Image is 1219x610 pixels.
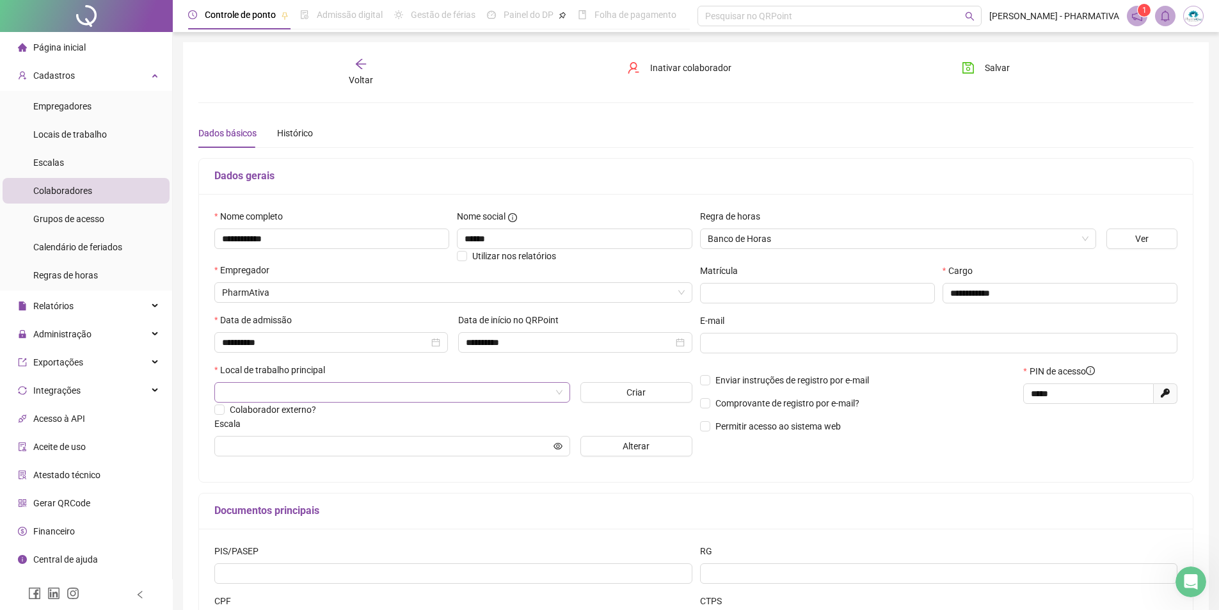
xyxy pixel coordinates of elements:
span: Empregadores [33,101,92,111]
span: Painel do DP [504,10,554,20]
span: Financeiro [33,526,75,536]
span: lock [18,330,27,339]
span: Controle de ponto [205,10,276,20]
span: Utilizar nos relatórios [472,251,556,261]
span: Salvar [985,61,1010,75]
span: dashboard [487,10,496,19]
span: Criar [626,385,646,399]
span: Colaborador externo? [230,405,316,415]
span: bell [1159,10,1171,22]
span: clock-circle [188,10,197,19]
h5: Documentos principais [214,503,1177,518]
span: api [18,414,27,423]
span: Nome social [457,209,506,223]
span: Exportações [33,357,83,367]
button: Alterar [580,436,692,456]
span: dollar [18,527,27,536]
span: sun [394,10,403,19]
button: Ver [1106,229,1177,249]
span: Colaboradores [33,186,92,196]
sup: 1 [1138,4,1151,17]
span: qrcode [18,499,27,508]
span: info-circle [508,213,517,222]
span: Enviar instruções de registro por e-mail [715,375,869,385]
span: book [578,10,587,19]
span: Alterar [623,439,649,453]
span: home [18,43,27,52]
span: audit [18,442,27,451]
label: CTPS [700,594,730,608]
span: Calendário de feriados [33,242,122,252]
div: Histórico [277,126,313,140]
span: arrow-left [355,58,367,70]
h5: Dados gerais [214,168,1177,184]
label: Regra de horas [700,209,769,223]
span: Acesso à API [33,413,85,424]
span: pushpin [281,12,289,19]
label: Local de trabalho principal [214,363,333,377]
span: Administração [33,329,92,339]
span: Grupos de acesso [33,214,104,224]
span: Central de ajuda [33,554,98,565]
span: Aceite de uso [33,442,86,452]
button: Salvar [952,58,1019,78]
span: left [136,590,145,599]
span: Página inicial [33,42,86,52]
span: search [965,12,975,21]
span: Banco de Horas [708,229,1088,248]
span: info-circle [1086,366,1095,375]
span: user-add [18,71,27,80]
span: Atestado técnico [33,470,100,480]
span: export [18,358,27,367]
span: Gerar QRCode [33,498,90,508]
span: linkedin [47,587,60,600]
label: PIS/PASEP [214,544,267,558]
button: Inativar colaborador [617,58,741,78]
label: Data de início no QRPoint [458,313,567,327]
span: save [962,61,975,74]
span: notification [1131,10,1143,22]
label: E-mail [700,314,733,328]
span: Ver [1135,232,1149,246]
span: file [18,301,27,310]
span: J. B. PEDROSO MANIPULAÇÃO - ME. [222,283,685,302]
span: Admissão digital [317,10,383,20]
span: Gestão de férias [411,10,475,20]
iframe: Intercom live chat [1175,566,1206,597]
label: Data de admissão [214,313,300,327]
label: CPF [214,594,239,608]
div: Dados básicos [198,126,257,140]
label: Empregador [214,263,278,277]
span: sync [18,386,27,395]
span: Comprovante de registro por e-mail? [715,398,859,408]
label: Matrícula [700,264,746,278]
span: info-circle [18,555,27,564]
span: Folha de pagamento [594,10,676,20]
span: [PERSON_NAME] - PHARMATIVA [989,9,1119,23]
span: file-done [300,10,309,19]
span: user-delete [627,61,640,74]
label: Nome completo [214,209,291,223]
span: instagram [67,587,79,600]
span: Voltar [349,75,373,85]
img: 24955 [1184,6,1203,26]
span: facebook [28,587,41,600]
span: 1 [1142,6,1147,15]
span: Cadastros [33,70,75,81]
span: eye [554,442,562,451]
label: Escala [214,417,249,431]
span: Relatórios [33,301,74,311]
span: Escalas [33,157,64,168]
span: pushpin [559,12,566,19]
span: PIN de acesso [1030,364,1095,378]
span: Locais de trabalho [33,129,107,140]
span: Regras de horas [33,270,98,280]
button: Criar [580,382,692,403]
span: Integrações [33,385,81,396]
label: Cargo [943,264,981,278]
span: Permitir acesso ao sistema web [715,421,841,431]
label: RG [700,544,721,558]
span: Inativar colaborador [650,61,731,75]
span: solution [18,470,27,479]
